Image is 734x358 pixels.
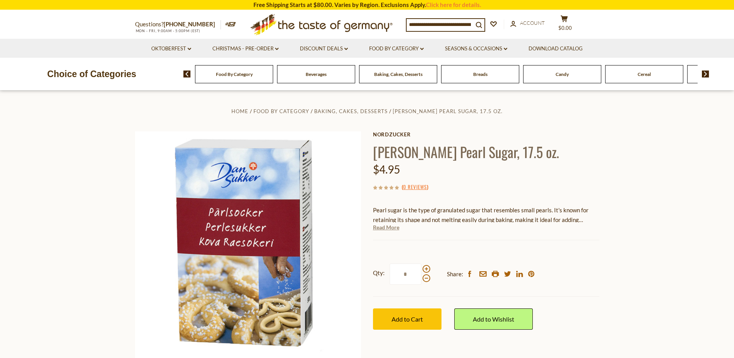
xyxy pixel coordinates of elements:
a: Candy [556,71,569,77]
p: Pearl sugar is the type of granulated sugar that resembles small pearls. It's known for retaining... [373,205,599,225]
a: Read More [373,224,399,231]
a: Food By Category [253,108,309,114]
a: [PERSON_NAME] Pearl Sugar, 17.5 oz. [393,108,503,114]
span: $0.00 [558,25,572,31]
p: Questions? [135,19,221,29]
a: Beverages [306,71,327,77]
button: $0.00 [553,15,576,34]
strong: Qty: [373,268,385,278]
span: MON - FRI, 9:00AM - 5:00PM (EST) [135,29,201,33]
span: Add to Cart [392,315,423,323]
img: previous arrow [183,71,191,77]
span: $4.95 [373,163,400,176]
a: Food By Category [216,71,253,77]
a: Home [231,108,248,114]
input: Qty: [390,263,421,285]
a: Baking, Cakes, Desserts [374,71,423,77]
a: Food By Category [369,45,424,53]
a: Baking, Cakes, Desserts [314,108,388,114]
a: Download Catalog [529,45,583,53]
a: [PHONE_NUMBER] [164,21,215,28]
h1: [PERSON_NAME] Pearl Sugar, 17.5 oz. [373,143,599,160]
a: 0 Reviews [403,183,427,191]
a: Click here for details. [426,1,481,8]
span: ( ) [402,183,428,191]
img: Dan Sukker Pearl Sugar, 17.5 oz. [135,131,361,358]
span: Account [520,20,545,26]
a: Christmas - PRE-ORDER [212,45,279,53]
span: Share: [447,269,463,279]
a: Oktoberfest [151,45,191,53]
a: Add to Wishlist [454,308,533,330]
img: next arrow [702,71,709,77]
button: Add to Cart [373,308,441,330]
a: Nordzucker [373,131,599,138]
a: Discount Deals [300,45,348,53]
a: Account [510,19,545,28]
a: Cereal [638,71,651,77]
a: Seasons & Occasions [445,45,507,53]
a: Breads [473,71,488,77]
